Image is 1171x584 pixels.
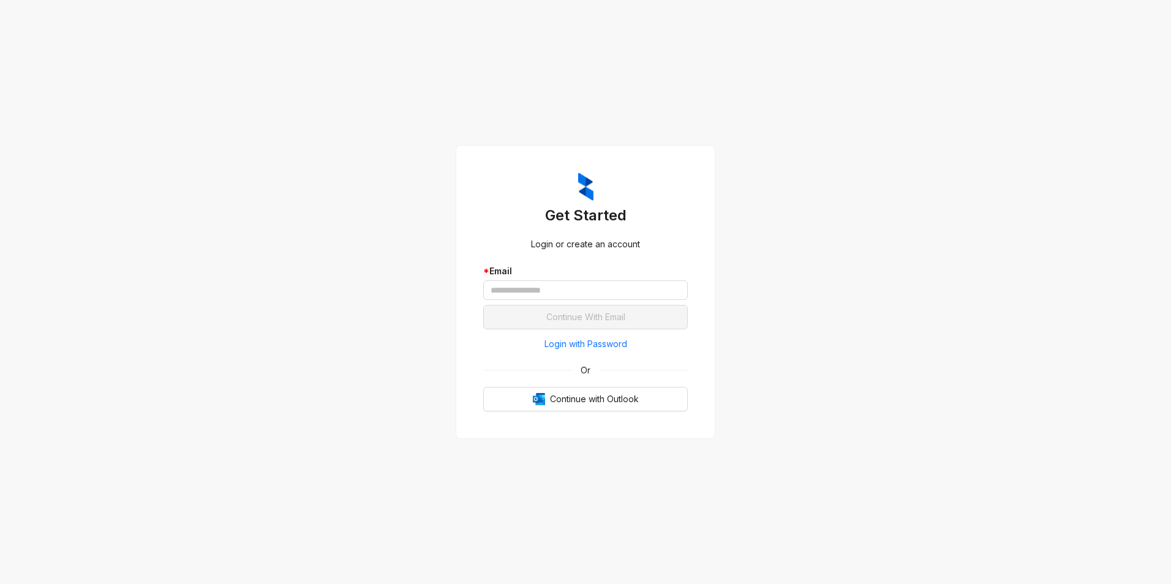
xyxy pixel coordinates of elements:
[533,393,545,405] img: Outlook
[483,334,688,354] button: Login with Password
[483,206,688,225] h3: Get Started
[578,173,593,201] img: ZumaIcon
[483,387,688,411] button: OutlookContinue with Outlook
[483,305,688,329] button: Continue With Email
[572,364,599,377] span: Or
[550,392,639,406] span: Continue with Outlook
[483,238,688,251] div: Login or create an account
[483,264,688,278] div: Email
[544,337,627,351] span: Login with Password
